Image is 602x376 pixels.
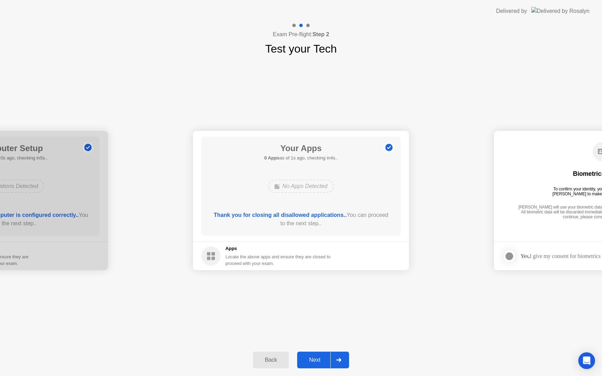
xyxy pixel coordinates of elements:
h5: Apps [225,245,331,252]
div: Locate the above apps and ensure they are closed to proceed with your exam. [225,253,331,267]
b: Thank you for closing all disallowed applications.. [214,212,347,218]
button: Back [253,352,289,368]
strong: Yes, [520,253,530,259]
div: No Apps Detected [268,180,333,193]
b: 0 Apps [264,155,279,160]
h1: Your Apps [264,142,338,155]
h1: Test your Tech [265,40,337,57]
button: Next [297,352,349,368]
b: Step 2 [312,31,329,37]
div: Delivered by [496,7,527,15]
div: Back [255,357,287,363]
div: Open Intercom Messenger [578,352,595,369]
div: You can proceed to the next step.. [211,211,391,228]
h5: as of 1s ago, checking in4s.. [264,155,338,162]
h4: Exam Pre-flight: [273,30,329,39]
img: Delivered by Rosalyn [531,7,589,15]
div: Next [299,357,330,363]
